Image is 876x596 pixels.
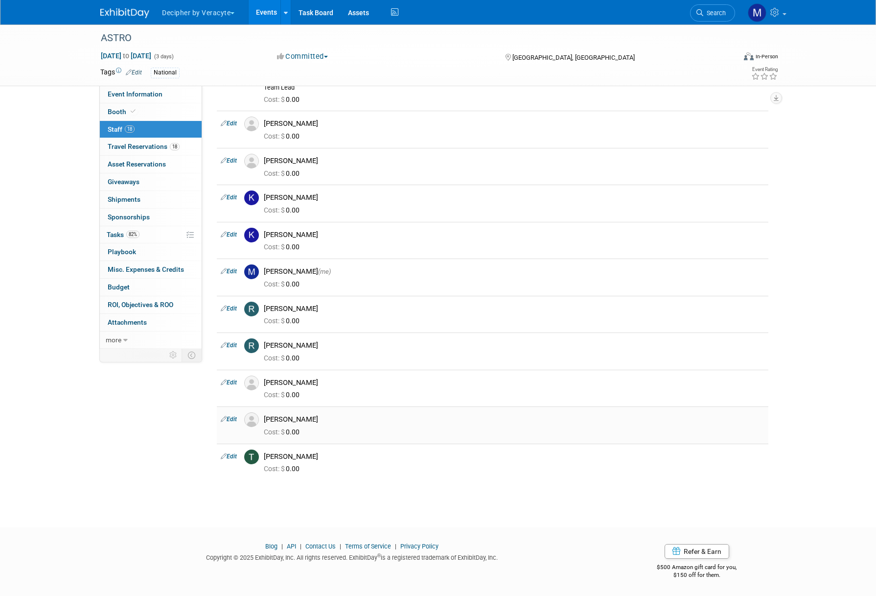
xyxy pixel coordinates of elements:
[100,67,142,78] td: Tags
[264,354,286,362] span: Cost: $
[100,279,202,296] a: Budget
[279,543,285,550] span: |
[108,195,140,203] span: Shipments
[244,228,259,242] img: K.jpg
[244,154,259,168] img: Associate-Profile-5.png
[264,317,303,325] span: 0.00
[244,412,259,427] img: Associate-Profile-5.png
[264,193,764,202] div: [PERSON_NAME]
[244,117,259,131] img: Associate-Profile-5.png
[274,51,332,62] button: Committed
[221,231,237,238] a: Edit
[264,415,764,424] div: [PERSON_NAME]
[108,108,138,116] span: Booth
[244,338,259,353] img: R.jpg
[703,9,726,17] span: Search
[108,318,147,326] span: Attachments
[264,280,303,288] span: 0.00
[264,169,286,177] span: Cost: $
[264,206,286,214] span: Cost: $
[100,332,202,349] a: more
[298,543,304,550] span: |
[100,51,152,60] span: [DATE] [DATE]
[264,391,286,399] span: Cost: $
[244,376,259,390] img: Associate-Profile-5.png
[182,349,202,361] td: Toggle Event Tabs
[107,231,139,238] span: Tasks
[264,267,764,276] div: [PERSON_NAME]
[221,342,237,349] a: Edit
[264,230,764,239] div: [PERSON_NAME]
[264,206,303,214] span: 0.00
[97,29,720,47] div: ASTRO
[264,280,286,288] span: Cost: $
[108,160,166,168] span: Asset Reservations
[244,191,259,205] img: K.jpg
[221,305,237,312] a: Edit
[221,379,237,386] a: Edit
[108,178,139,186] span: Giveaways
[264,452,764,461] div: [PERSON_NAME]
[221,157,237,164] a: Edit
[221,453,237,460] a: Edit
[264,169,303,177] span: 0.00
[221,268,237,275] a: Edit
[244,264,259,279] img: M.jpg
[305,543,336,550] a: Contact Us
[100,86,202,103] a: Event Information
[108,143,180,150] span: Travel Reservations
[264,428,303,436] span: 0.00
[151,68,180,78] div: National
[121,52,131,60] span: to
[264,95,286,103] span: Cost: $
[153,53,174,60] span: (3 days)
[751,67,778,72] div: Event Rating
[100,226,202,243] a: Tasks82%
[264,341,764,350] div: [PERSON_NAME]
[100,138,202,155] a: Travel Reservations18
[100,551,603,562] div: Copyright © 2025 ExhibitDay, Inc. All rights reserved. ExhibitDay is a registered trademark of Ex...
[100,296,202,313] a: ROI, Objectives & ROO
[677,51,778,66] div: Event Format
[221,416,237,423] a: Edit
[100,103,202,120] a: Booth
[108,283,130,291] span: Budget
[264,354,303,362] span: 0.00
[744,52,754,60] img: Format-Inperson.png
[165,349,182,361] td: Personalize Event Tab Strip
[100,8,149,18] img: ExhibitDay
[108,301,173,309] span: ROI, Objectives & ROO
[665,544,729,559] a: Refer & Earn
[264,84,764,92] div: Team Lead
[108,125,135,133] span: Staff
[100,314,202,331] a: Attachments
[100,261,202,278] a: Misc. Expenses & Credits
[100,173,202,191] a: Giveaways
[108,248,136,256] span: Playbook
[345,543,391,550] a: Terms of Service
[221,120,237,127] a: Edit
[318,268,331,275] span: (me)
[512,54,635,61] span: [GEOGRAPHIC_DATA], [GEOGRAPHIC_DATA]
[264,465,303,473] span: 0.00
[170,143,180,150] span: 18
[100,209,202,226] a: Sponsorships
[618,557,776,579] div: $500 Amazon gift card for you,
[264,428,286,436] span: Cost: $
[108,265,184,273] span: Misc. Expenses & Credits
[264,317,286,325] span: Cost: $
[337,543,344,550] span: |
[264,156,764,166] div: [PERSON_NAME]
[221,194,237,201] a: Edit
[264,243,303,251] span: 0.00
[287,543,296,550] a: API
[400,543,438,550] a: Privacy Policy
[265,543,277,550] a: Blog
[100,156,202,173] a: Asset Reservations
[264,132,303,140] span: 0.00
[264,465,286,473] span: Cost: $
[126,231,139,238] span: 82%
[131,109,136,114] i: Booth reservation complete
[748,3,766,22] img: Megan Gorostiza
[377,553,381,558] sup: ®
